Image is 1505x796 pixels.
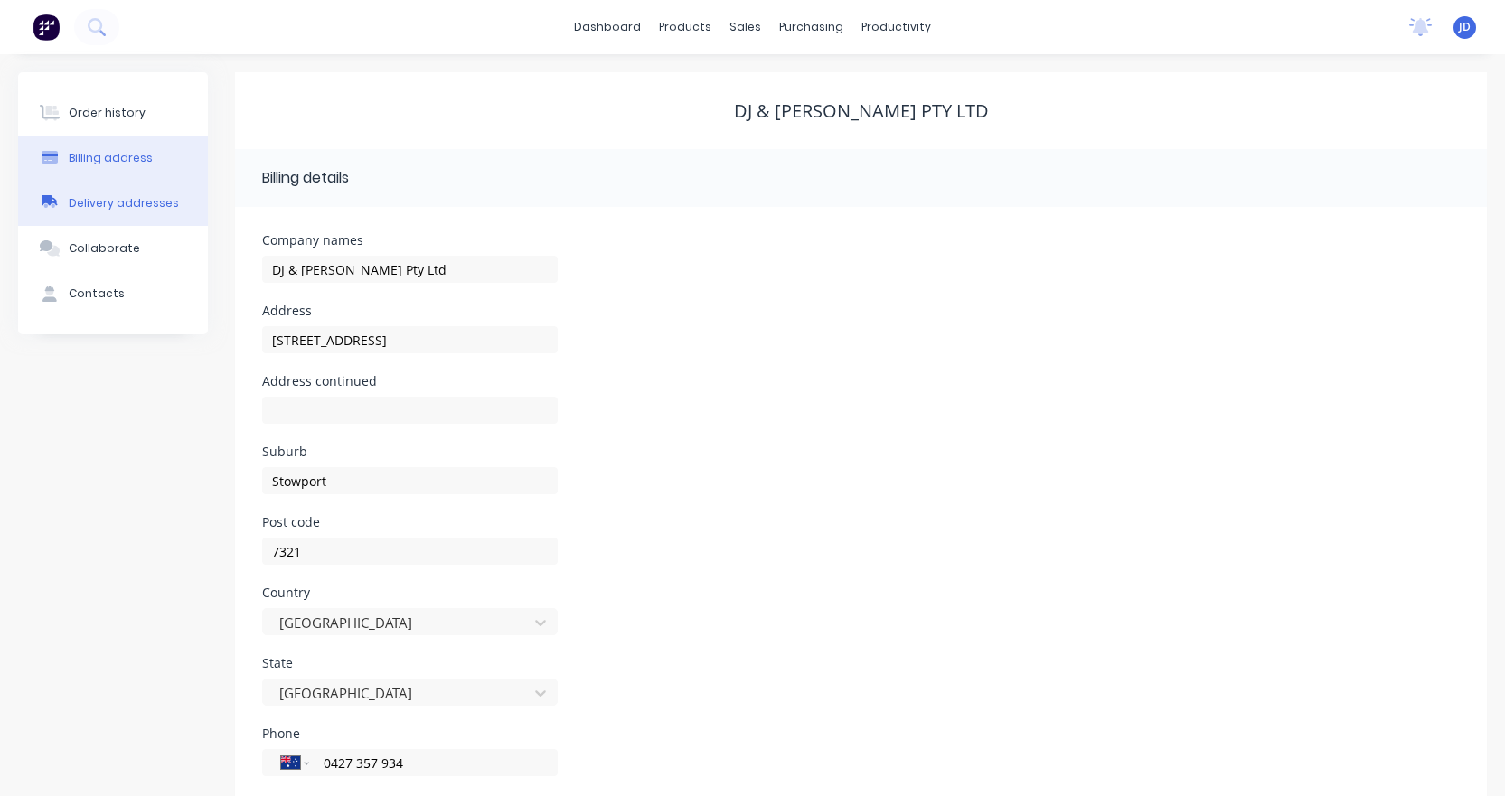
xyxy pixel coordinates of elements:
div: Collaborate [69,240,140,257]
div: Billing details [262,167,349,189]
div: Post code [262,516,558,529]
div: Country [262,586,558,599]
button: Billing address [18,136,208,181]
div: Suburb [262,445,558,458]
div: purchasing [770,14,852,41]
div: DJ & [PERSON_NAME] Pty Ltd [734,100,989,122]
div: Order history [69,105,146,121]
div: Address continued [262,375,558,388]
div: Phone [262,727,558,740]
button: Collaborate [18,226,208,271]
button: Order history [18,90,208,136]
div: products [650,14,720,41]
div: Company names [262,234,558,247]
span: JD [1459,19,1471,35]
div: Billing address [69,150,153,166]
div: sales [720,14,770,41]
button: Contacts [18,271,208,316]
a: dashboard [565,14,650,41]
div: State [262,657,558,670]
div: Contacts [69,286,125,302]
div: productivity [852,14,940,41]
div: Delivery addresses [69,195,179,211]
div: Address [262,304,558,317]
img: Factory [33,14,60,41]
button: Delivery addresses [18,181,208,226]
